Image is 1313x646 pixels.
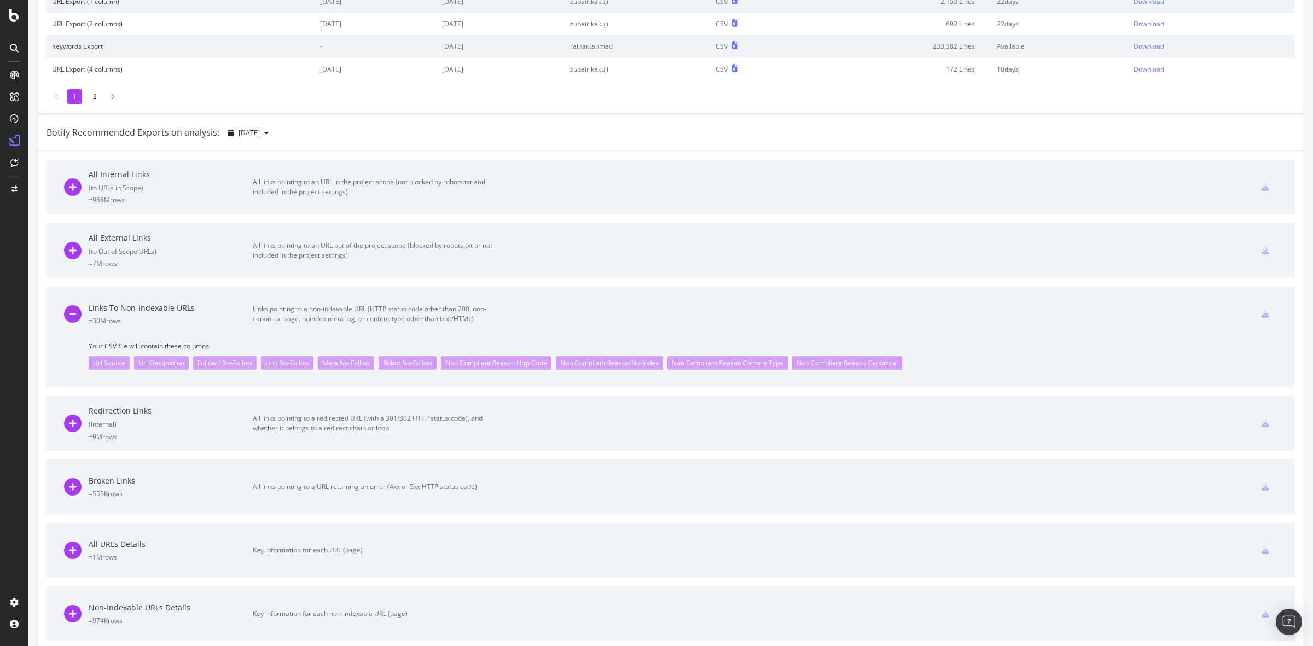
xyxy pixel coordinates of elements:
[817,13,991,35] td: 692 Lines
[253,414,499,433] div: All links pointing to a redirected URL (with a 301/302 HTTP status code), and whether it belongs ...
[1262,247,1269,254] div: csv-export
[556,356,663,370] div: Non Compliant Reason No-Index
[52,65,309,74] div: URL Export (4 columns)
[565,58,711,80] td: zubair.kakuji
[1276,609,1302,635] div: Open Intercom Messenger
[991,13,1128,35] td: 22 days
[1262,483,1269,491] div: csv-export
[437,13,565,35] td: [DATE]
[817,58,991,80] td: 172 Lines
[52,42,309,51] div: Keywords Export
[441,356,551,370] div: Non Compliant Reason Http Code
[239,128,260,137] span: 2025 Sep. 12th
[253,177,499,197] div: All links pointing to an URL in the project scope (not blocked by robots.txt and included in the ...
[89,247,253,256] div: ( to Out of Scope URLs )
[716,65,728,74] div: CSV
[89,475,253,486] div: Broken Links
[1262,546,1269,554] div: csv-export
[89,405,253,416] div: Redirection Links
[991,58,1128,80] td: 10 days
[565,35,711,57] td: raihan.ahmed
[253,482,499,492] div: All links pointing to a URL returning an error (4xx or 5xx HTTP status code)
[253,304,499,324] div: Links pointing to a non-indexable URL (HTTP status code other than 200, non-canonical page, noind...
[224,124,273,142] button: [DATE]
[89,316,253,325] div: = 30M rows
[315,13,437,35] td: [DATE]
[47,126,219,139] div: Botify Recommended Exports on analysis:
[89,183,253,193] div: ( to URLs in Scope )
[89,341,1277,351] span: Your CSV file will contain these columns:
[315,58,437,80] td: [DATE]
[253,545,499,555] div: Key information for each URL (page)
[193,356,257,370] div: Follow / No-Follow
[89,356,130,370] div: Url Source
[437,58,565,80] td: [DATE]
[253,241,499,260] div: All links pointing to an URL out of the project scope (blocked by robots.txt or not included in t...
[1134,65,1164,74] div: Download
[89,552,253,562] div: = 1M rows
[1262,183,1269,191] div: csv-export
[89,302,253,313] div: Links To Non-Indexable URLs
[315,35,437,57] td: -
[716,19,728,28] div: CSV
[1134,19,1164,28] div: Download
[318,356,374,370] div: Meta No-Follow
[379,356,437,370] div: Robot No-Follow
[1134,65,1289,74] a: Download
[716,42,728,51] div: CSV
[1262,610,1269,618] div: csv-export
[89,432,253,441] div: = 9M rows
[89,259,253,268] div: = 7M rows
[1134,19,1289,28] a: Download
[253,609,499,619] div: Key information for each non-indexable URL (page)
[565,13,711,35] td: zubair.kakuji
[817,35,991,57] td: 233,382 Lines
[261,356,313,370] div: Link No-Follow
[89,489,253,498] div: = 555K rows
[1134,42,1289,51] a: Download
[89,232,253,243] div: All External Links
[667,356,788,370] div: Non Compliant Reason Content Type
[792,356,902,370] div: Non Compliant Reason Canonical
[89,169,253,180] div: All Internal Links
[52,19,309,28] div: URL Export (2 columns)
[134,356,189,370] div: Url Destination
[1262,420,1269,427] div: csv-export
[997,42,1123,51] div: Available
[437,35,565,57] td: [DATE]
[89,602,253,613] div: Non-Indexable URLs Details
[1262,310,1269,318] div: csv-export
[89,420,253,429] div: ( Internal )
[89,195,253,205] div: = 968M rows
[89,539,253,550] div: All URLs Details
[89,616,253,625] div: = 974K rows
[88,89,102,104] li: 2
[1134,42,1164,51] div: Download
[67,89,82,104] li: 1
